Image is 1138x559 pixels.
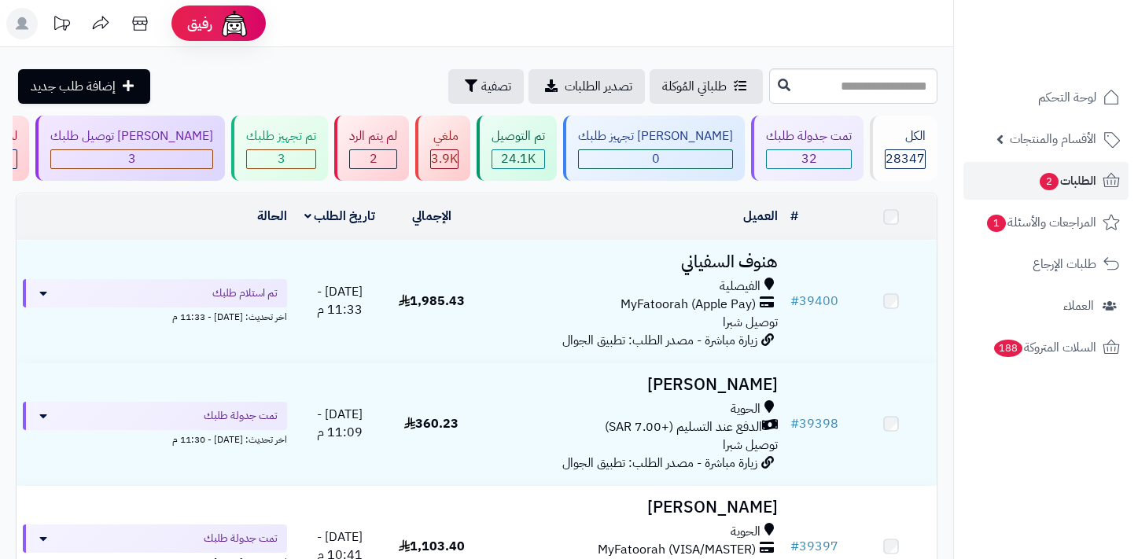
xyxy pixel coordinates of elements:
span: طلبات الإرجاع [1033,253,1096,275]
span: تم استلام طلبك [212,285,278,301]
span: لوحة التحكم [1038,86,1096,108]
a: لم يتم الرد 2 [331,116,412,181]
a: المراجعات والأسئلة1 [963,204,1129,241]
div: 2 [350,150,396,168]
span: تصدير الطلبات [565,77,632,96]
a: #39398 [790,414,838,433]
span: MyFatoorah (Apple Pay) [621,296,756,314]
div: اخر تحديث: [DATE] - 11:33 م [23,307,287,324]
div: 3 [51,150,212,168]
a: # [790,207,798,226]
span: تمت جدولة طلبك [204,408,278,424]
a: #39397 [790,537,838,556]
a: [PERSON_NAME] تجهيز طلبك 0 [560,116,748,181]
span: توصيل شبرا [723,313,778,332]
span: العملاء [1063,295,1094,317]
button: تصفية [448,69,524,104]
div: 3874 [431,150,458,168]
span: MyFatoorah (VISA/MASTER) [598,541,756,559]
a: تصدير الطلبات [528,69,645,104]
a: الحالة [257,207,287,226]
span: 24.1K [501,149,536,168]
div: لم يتم الرد [349,127,397,145]
div: تم التوصيل [492,127,545,145]
span: تمت جدولة طلبك [204,531,278,546]
a: لوحة التحكم [963,79,1129,116]
span: # [790,292,799,311]
a: [PERSON_NAME] توصيل طلبك 3 [32,116,228,181]
span: # [790,537,799,556]
span: الحوية [731,523,761,541]
div: 0 [579,150,732,168]
div: اخر تحديث: [DATE] - 11:30 م [23,430,287,447]
span: 32 [801,149,817,168]
h3: هنوف السفياني [484,253,778,271]
a: ملغي 3.9K [412,116,473,181]
span: 0 [652,149,660,168]
a: السلات المتروكة188 [963,329,1129,366]
span: 3 [278,149,285,168]
span: زيارة مباشرة - مصدر الطلب: تطبيق الجوال [562,454,757,473]
span: 3.9K [431,149,458,168]
span: 2 [1040,173,1059,190]
a: تحديثات المنصة [42,8,81,43]
a: طلبات الإرجاع [963,245,1129,283]
h3: [PERSON_NAME] [484,498,778,517]
a: العميل [743,207,778,226]
span: 1,985.43 [399,292,465,311]
a: تم تجهيز طلبك 3 [228,116,331,181]
span: الفيصلية [720,278,761,296]
span: 3 [128,149,136,168]
div: [PERSON_NAME] توصيل طلبك [50,127,213,145]
div: ملغي [430,127,459,145]
img: ai-face.png [219,8,250,39]
a: طلباتي المُوكلة [650,69,763,104]
a: تم التوصيل 24.1K [473,116,560,181]
span: إضافة طلب جديد [31,77,116,96]
div: الكل [885,127,926,145]
a: العملاء [963,287,1129,325]
a: الكل28347 [867,116,941,181]
span: 1,103.40 [399,537,465,556]
span: تصفية [481,77,511,96]
span: 1 [987,215,1006,232]
a: الطلبات2 [963,162,1129,200]
div: تمت جدولة طلبك [766,127,852,145]
span: السلات المتروكة [993,337,1096,359]
div: [PERSON_NAME] تجهيز طلبك [578,127,733,145]
span: [DATE] - 11:09 م [317,405,363,442]
span: الحوية [731,400,761,418]
span: 188 [994,340,1022,357]
h3: [PERSON_NAME] [484,376,778,394]
span: الأقسام والمنتجات [1010,128,1096,150]
span: 2 [370,149,377,168]
span: [DATE] - 11:33 م [317,282,363,319]
span: رفيق [187,14,212,33]
span: المراجعات والأسئلة [985,211,1096,234]
span: زيارة مباشرة - مصدر الطلب: تطبيق الجوال [562,331,757,350]
a: إضافة طلب جديد [18,69,150,104]
span: الدفع عند التسليم (+7.00 SAR) [605,418,762,436]
span: الطلبات [1038,170,1096,192]
a: تاريخ الطلب [304,207,376,226]
span: # [790,414,799,433]
a: #39400 [790,292,838,311]
div: 3 [247,150,315,168]
img: logo-2.png [1031,44,1123,77]
a: الإجمالي [412,207,451,226]
span: 28347 [886,149,925,168]
span: توصيل شبرا [723,436,778,454]
span: طلباتي المُوكلة [662,77,727,96]
a: تمت جدولة طلبك 32 [748,116,867,181]
div: تم تجهيز طلبك [246,127,316,145]
span: 360.23 [404,414,459,433]
div: 24056 [492,150,544,168]
div: 32 [767,150,851,168]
